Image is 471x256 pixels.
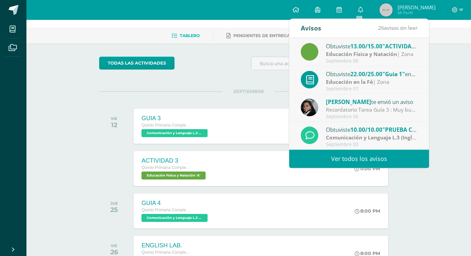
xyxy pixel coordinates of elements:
div: Septiembre 07 [326,86,418,92]
span: "ACTIVIDAD 1" [382,42,423,50]
span: SEPTIEMBRE [223,88,275,94]
span: 10.00/10.00 [350,126,382,133]
div: Obtuviste en [326,70,418,78]
span: 26 [378,24,384,31]
span: Comunicación y Lenguaje L.3 (Inglés y Laboratorio) 'A' [141,214,208,222]
span: Mi Perfil [398,10,436,16]
span: Quinto Primaria Complementaria [141,250,191,255]
div: VIE [110,243,118,248]
span: "Guia 1" [382,70,405,78]
span: 22.00/25.00 [350,70,382,78]
img: 45x45 [379,3,393,17]
span: Quinto Primaria Complementaria [141,165,191,170]
strong: Educación Física y Natación [326,50,397,58]
span: avisos sin leer [378,24,417,31]
div: JUE [110,201,118,206]
a: todas las Actividades [99,57,175,70]
span: "PRUEBA CORTA" [382,126,430,133]
div: Septiembre 05 [326,114,418,120]
div: Obtuviste en [326,42,418,50]
div: ACTIVIDAD 3 [141,157,207,164]
div: 11:00 PM [354,166,380,172]
div: ENGLISH LAB. [141,242,209,249]
span: Quinto Primaria Complementaria [141,123,191,128]
div: Obtuviste en [326,125,418,134]
div: te envió un aviso [326,97,418,106]
div: GUIA 4 [141,200,209,207]
div: | Zona [326,50,418,58]
div: 26 [110,248,118,256]
div: Recordatorio Tarea Guía 3 : Muy buen día queridos alumnos y apreciables Padres de Familia Reciban... [326,106,418,114]
strong: Comunicación y Lenguaje L.3 (Inglés y Laboratorio) [326,134,456,141]
div: VIE [111,116,117,121]
div: GUIA 3 [141,115,209,122]
div: 12 [111,121,117,129]
div: 25 [110,206,118,214]
input: Busca una actividad próxima aquí... [252,57,398,70]
span: Educación Física y Natación 'A' [141,172,206,179]
span: [PERSON_NAME] [326,98,371,106]
span: Pendientes de entrega [233,33,290,38]
div: Septiembre 03 [326,142,418,147]
a: Tablero [172,30,200,41]
div: Avisos [301,19,321,37]
div: 8:00 PM [355,208,380,214]
a: Pendientes de entrega [226,30,290,41]
span: Comunicación y Lenguaje L.3 (Inglés y Laboratorio) 'A' [141,129,208,137]
span: Quinto Primaria Complementaria [141,208,191,212]
div: | Prueba Corta [326,134,418,141]
span: Tablero [180,33,200,38]
span: [PERSON_NAME] [398,4,436,11]
span: 13.00/15.00 [350,42,382,50]
div: Septiembre 08 [326,58,418,64]
strong: Educación en la Fé [326,78,373,85]
a: Ver todos los avisos [289,150,429,168]
img: 7bd163c6daa573cac875167af135d202.png [301,99,318,116]
div: | Zona [326,78,418,86]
